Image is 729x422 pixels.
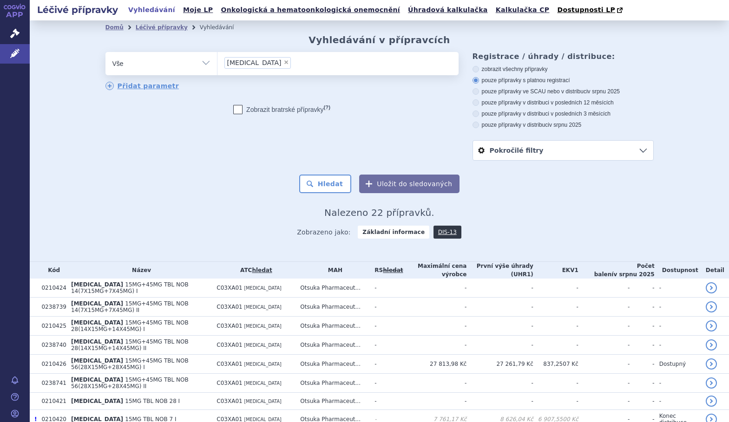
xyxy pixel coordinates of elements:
td: - [655,393,701,410]
td: - [370,336,403,355]
td: - [578,298,630,317]
td: - [370,298,403,317]
a: Vyhledávání [125,4,178,16]
th: Detail [701,262,729,279]
td: Dostupný [655,355,701,374]
del: hledat [383,267,403,273]
td: - [630,355,654,374]
td: - [466,279,533,298]
h2: Vyhledávání v přípravcích [309,34,450,45]
td: 0210425 [37,317,66,336]
span: 15MG+45MG TBL NOB 56(28X15MG+28X45MG) II [71,377,189,390]
span: [MEDICAL_DATA] [71,319,123,326]
span: C03XA01 [217,361,242,367]
a: detail [706,282,717,293]
a: detail [706,301,717,312]
a: Moje LP [180,4,216,16]
li: Vyhledávání [200,20,246,34]
span: [MEDICAL_DATA] [227,59,282,66]
th: MAH [296,262,370,279]
th: Maximální cena výrobce [403,262,466,279]
a: DIS-13 [433,226,461,239]
span: C03XA01 [217,304,242,310]
span: × [283,59,289,65]
td: - [403,298,466,317]
strong: Základní informace [358,226,429,239]
button: Uložit do sledovaných [359,175,460,193]
label: Zobrazit bratrské přípravky [233,105,330,114]
th: ATC [212,262,296,279]
td: - [578,355,630,374]
th: Název [66,262,212,279]
h2: Léčivé přípravky [30,3,125,16]
a: detail [706,320,717,331]
td: - [533,336,578,355]
td: - [370,317,403,336]
td: 0210421 [37,393,66,410]
td: - [533,298,578,317]
td: 837,2507 Kč [533,355,578,374]
span: [MEDICAL_DATA] [71,357,123,364]
abbr: (?) [324,104,330,110]
span: v srpnu 2025 [549,122,581,128]
a: detail [706,396,717,407]
a: Léčivé přípravky [136,24,188,31]
td: 27 261,79 Kč [466,355,533,374]
a: detail [706,339,717,351]
td: - [533,374,578,393]
td: - [578,374,630,393]
a: hledat [252,267,272,273]
a: Onkologická a hematoonkologická onemocnění [218,4,403,16]
label: zobrazit všechny přípravky [473,65,654,73]
td: - [578,393,630,410]
label: pouze přípravky s platnou registrací [473,77,654,84]
a: Domů [105,24,124,31]
span: [MEDICAL_DATA] [244,381,282,386]
label: pouze přípravky v distribuci v posledních 12 měsících [473,99,654,106]
td: - [578,279,630,298]
span: v srpnu 2025 [588,88,620,95]
span: C03XA01 [217,380,242,386]
td: 0210426 [37,355,66,374]
td: - [630,336,654,355]
td: 27 813,98 Kč [403,355,466,374]
span: C03XA01 [217,285,242,291]
label: pouze přípravky v distribuci [473,121,654,129]
td: - [533,279,578,298]
span: [MEDICAL_DATA] [71,338,123,345]
td: - [466,374,533,393]
span: [MEDICAL_DATA] [71,398,123,404]
span: C03XA01 [217,323,242,329]
span: 15MG+45MG TBL NOB 28(14X15MG+14X45MG) II [71,338,189,351]
th: První výše úhrady (UHR1) [466,262,533,279]
span: [MEDICAL_DATA] [244,417,282,422]
a: Pokročilé filtry [473,141,653,160]
td: 0210424 [37,279,66,298]
span: [MEDICAL_DATA] [71,300,123,307]
span: Dostupnosti LP [557,6,615,13]
td: Otsuka Pharmaceut... [296,317,370,336]
td: - [655,317,701,336]
a: Úhradová kalkulačka [405,4,491,16]
span: [MEDICAL_DATA] [244,343,282,348]
span: 15MG TBL NOB 28 I [125,398,180,404]
td: - [370,279,403,298]
td: - [466,336,533,355]
span: 15MG+45MG TBL NOB 14(7X15MG+7X45MG) II [71,300,189,313]
td: - [655,374,701,393]
th: EKV1 [533,262,578,279]
span: 15MG+45MG TBL NOB 28(14X15MG+14X45MG) I [71,319,189,332]
td: - [403,374,466,393]
td: Otsuka Pharmaceut... [296,393,370,410]
td: 0238739 [37,298,66,317]
td: - [403,336,466,355]
th: Dostupnost [655,262,701,279]
td: - [630,279,654,298]
td: - [533,393,578,410]
td: Otsuka Pharmaceut... [296,336,370,355]
td: 0238741 [37,374,66,393]
th: Počet balení [578,262,655,279]
span: [MEDICAL_DATA] [71,377,123,383]
td: - [630,298,654,317]
td: - [403,279,466,298]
